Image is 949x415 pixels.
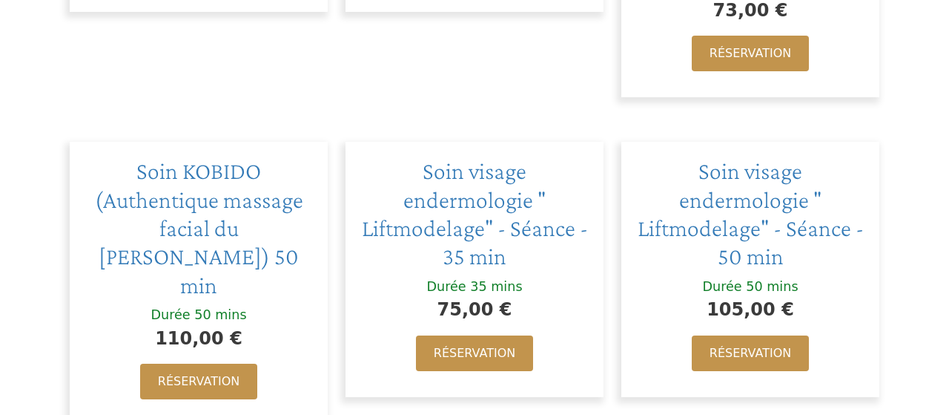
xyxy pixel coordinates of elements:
[360,295,589,324] div: 75,00 €
[702,278,741,295] div: Durée
[362,157,588,269] a: Soin visage endermologie " Liftmodelage" - Séance - 35 min
[85,324,313,353] div: 110,00 €
[470,278,522,295] div: 35 mins
[692,36,809,71] a: Réservation
[140,364,257,399] a: Réservation
[416,336,533,371] a: Réservation
[194,307,246,324] div: 50 mins
[638,157,864,269] a: Soin visage endermologie " Liftmodelage" - Séance - 50 min
[95,157,303,298] a: Soin KOBIDO (Authentique massage facial du [PERSON_NAME]) 50 min
[636,295,864,324] div: 105,00 €
[692,336,809,371] a: Réservation
[746,278,798,295] div: 50 mins
[426,278,466,295] div: Durée
[151,307,190,324] div: Durée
